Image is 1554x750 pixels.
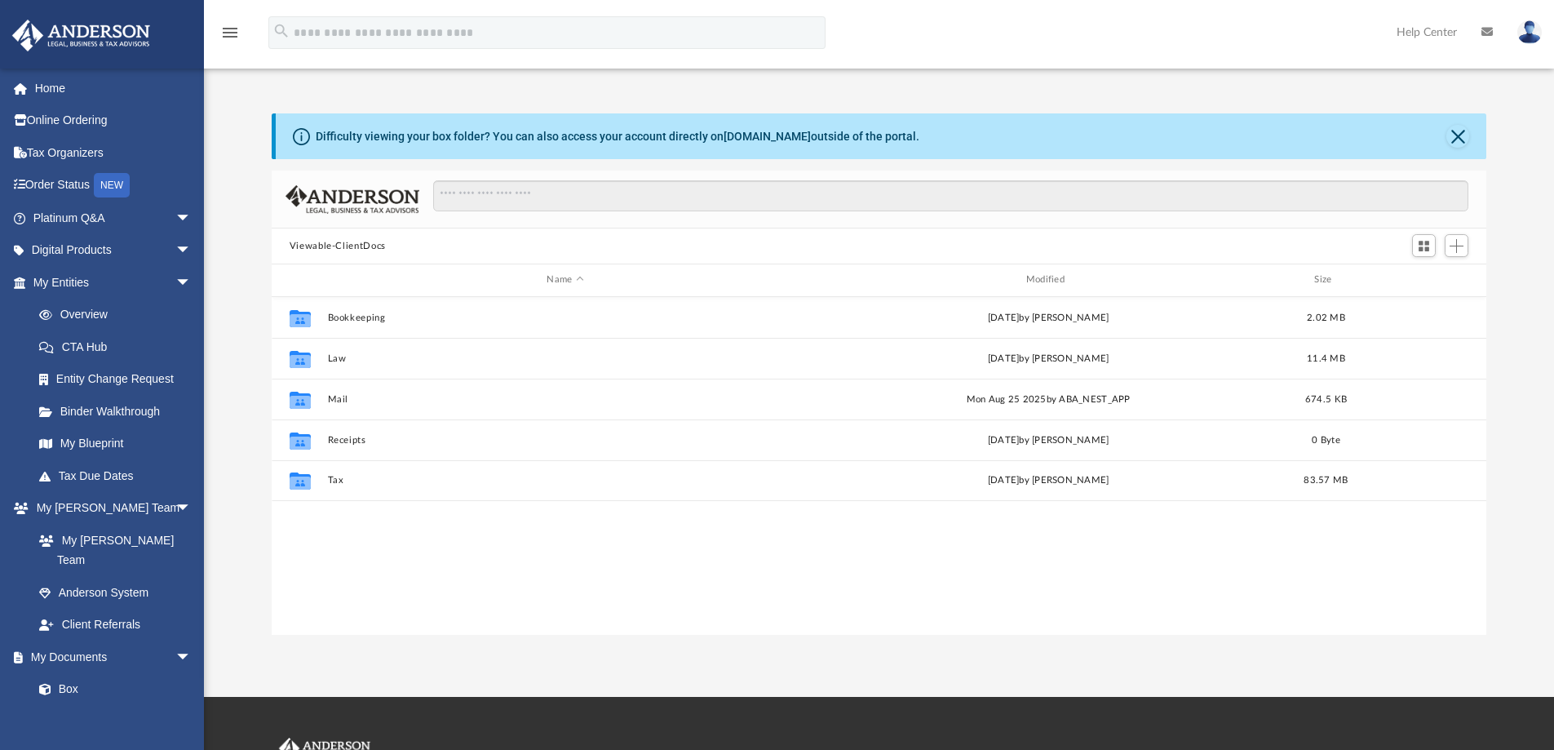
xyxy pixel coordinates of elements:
a: Entity Change Request [23,363,216,396]
a: Box [23,673,200,706]
span: 674.5 KB [1305,394,1347,403]
a: Tax Due Dates [23,459,216,492]
span: arrow_drop_down [175,234,208,268]
button: Switch to Grid View [1412,234,1437,257]
a: Binder Walkthrough [23,395,216,428]
a: Platinum Q&Aarrow_drop_down [11,202,216,234]
button: Close [1446,125,1469,148]
a: Digital Productsarrow_drop_down [11,234,216,267]
div: [DATE] by [PERSON_NAME] [810,351,1286,366]
a: [DOMAIN_NAME] [724,130,811,143]
div: id [279,273,320,287]
a: My Entitiesarrow_drop_down [11,266,216,299]
div: Modified [810,273,1286,287]
span: 0 Byte [1312,435,1340,444]
a: My Blueprint [23,428,208,460]
a: Home [11,72,216,104]
div: grid [272,297,1487,635]
div: [DATE] by [PERSON_NAME] [810,433,1286,447]
button: Add [1445,234,1469,257]
a: Anderson System [23,576,208,609]
i: search [272,22,290,40]
span: arrow_drop_down [175,202,208,235]
button: Tax [327,475,803,486]
span: arrow_drop_down [175,492,208,526]
a: CTA Hub [23,331,216,363]
span: arrow_drop_down [175,266,208,300]
span: 2.02 MB [1307,313,1345,322]
span: arrow_drop_down [175,641,208,674]
img: Anderson Advisors Platinum Portal [7,20,155,51]
i: menu [220,23,240,42]
div: [DATE] by [PERSON_NAME] [810,310,1286,325]
div: id [1366,273,1480,287]
div: NEW [94,173,130,197]
a: Online Ordering [11,104,216,137]
a: My [PERSON_NAME] Teamarrow_drop_down [11,492,208,525]
span: 83.57 MB [1304,476,1348,485]
button: Receipts [327,435,803,446]
div: Mon Aug 25 2025 by ABA_NEST_APP [810,392,1286,406]
button: Mail [327,394,803,405]
a: Order StatusNEW [11,169,216,202]
a: My [PERSON_NAME] Team [23,524,200,576]
a: Tax Organizers [11,136,216,169]
div: Name [326,273,803,287]
a: menu [220,31,240,42]
input: Search files and folders [433,180,1468,211]
span: 11.4 MB [1307,353,1345,362]
div: Size [1293,273,1358,287]
div: Difficulty viewing your box folder? You can also access your account directly on outside of the p... [316,128,919,145]
div: [DATE] by [PERSON_NAME] [810,473,1286,488]
a: Overview [23,299,216,331]
button: Law [327,353,803,364]
a: Client Referrals [23,609,208,641]
button: Bookkeeping [327,313,803,323]
a: My Documentsarrow_drop_down [11,641,208,673]
img: User Pic [1517,20,1542,44]
button: Viewable-ClientDocs [290,239,386,254]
